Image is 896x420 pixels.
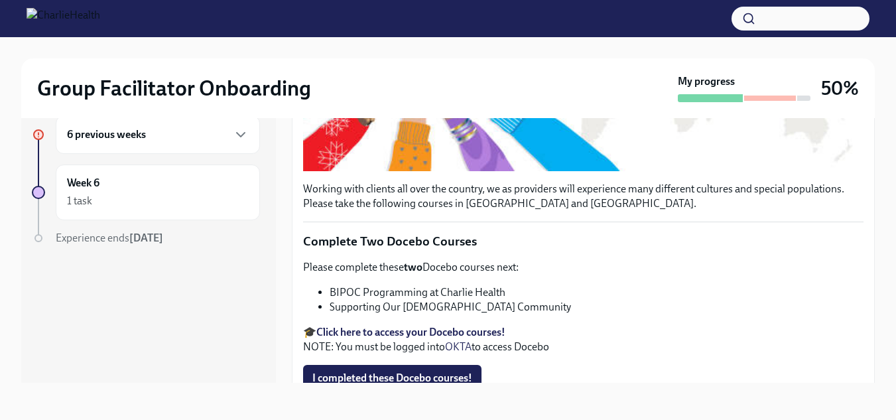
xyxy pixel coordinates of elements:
p: 🎓 NOTE: You must be logged into to access Docebo [303,325,864,354]
img: CharlieHealth [27,8,100,29]
strong: My progress [678,74,735,89]
div: 6 previous weeks [56,115,260,154]
h2: Group Facilitator Onboarding [37,75,311,102]
p: Complete Two Docebo Courses [303,233,864,250]
a: Click here to access your Docebo courses! [316,326,505,338]
a: OKTA [445,340,472,353]
h6: Week 6 [67,176,99,190]
li: BIPOC Programming at Charlie Health [330,285,864,300]
div: 1 task [67,194,92,208]
h6: 6 previous weeks [67,127,146,142]
p: Please complete these Docebo courses next: [303,260,864,275]
a: Week 61 task [32,165,260,220]
li: Supporting Our [DEMOGRAPHIC_DATA] Community [330,300,864,315]
strong: two [404,261,422,273]
h3: 50% [821,76,859,100]
strong: [DATE] [129,232,163,244]
p: Working with clients all over the country, we as providers will experience many different culture... [303,182,864,211]
button: I completed these Docebo courses! [303,365,481,391]
span: I completed these Docebo courses! [312,372,472,385]
span: Experience ends [56,232,163,244]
